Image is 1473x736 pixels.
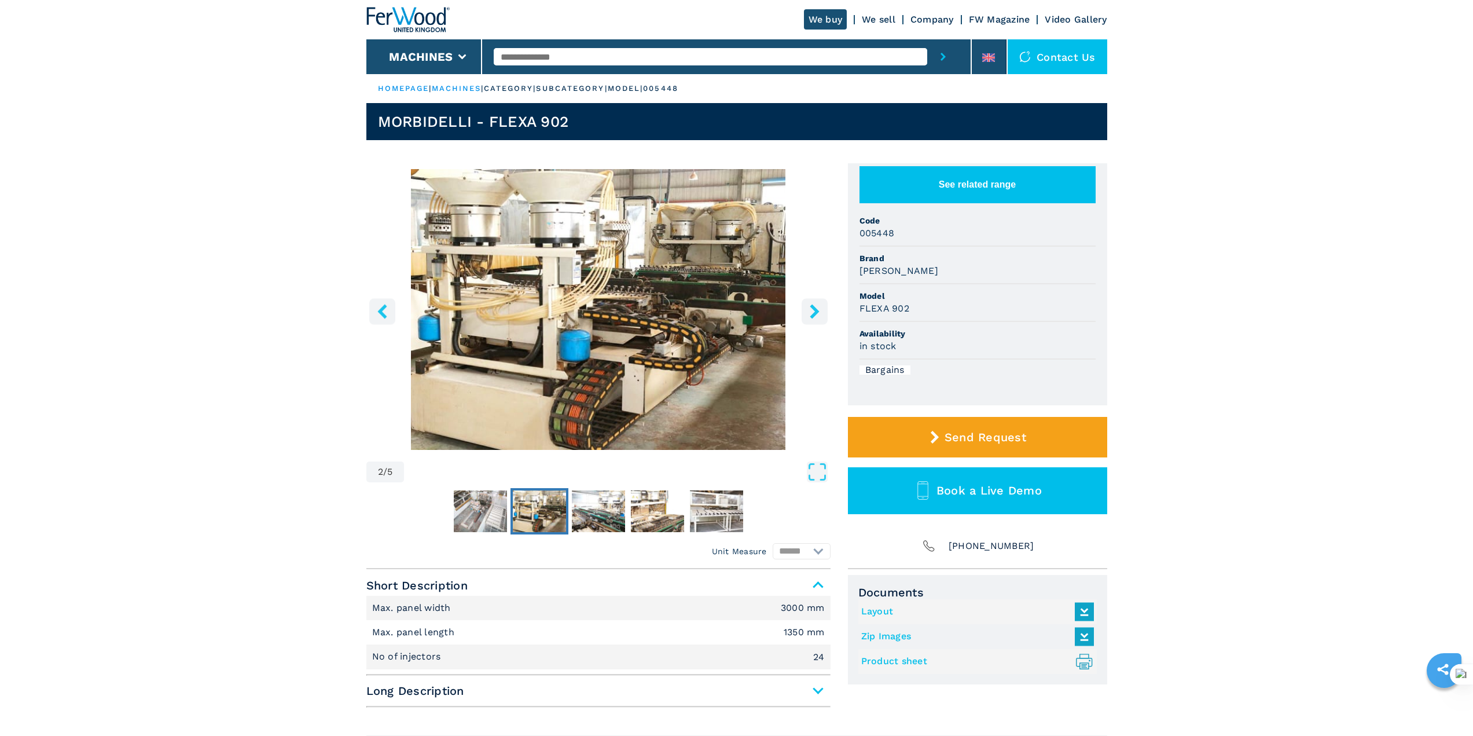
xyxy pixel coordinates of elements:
span: Availability [859,328,1096,339]
span: Code [859,215,1096,226]
button: Go to Slide 4 [629,488,686,534]
h3: 005448 [859,226,895,240]
p: Max. panel length [372,626,458,639]
img: ff49a1f58aa7416ba78287dbd228c21b [690,490,743,532]
p: model | [608,83,644,94]
h3: [PERSON_NAME] [859,264,938,277]
h3: in stock [859,339,897,353]
div: Go to Slide 2 [366,169,831,450]
p: 005448 [643,83,678,94]
p: No of injectors [372,650,444,663]
div: Bargains [859,365,910,375]
button: Open Fullscreen [407,462,827,482]
button: Go to Slide 3 [570,488,627,534]
a: We buy [804,9,847,30]
iframe: Chat [1424,684,1464,727]
img: ad661ab3960b8dafea182a4f9391d2b5 [513,490,566,532]
span: Brand [859,252,1096,264]
p: category | [484,83,537,94]
a: We sell [862,14,895,25]
a: FW Magazine [969,14,1030,25]
button: Go to Slide 1 [451,488,509,534]
span: | [481,84,483,93]
img: Phone [921,538,937,554]
span: Send Request [945,430,1026,444]
a: Product sheet [861,652,1088,671]
button: left-button [369,298,395,324]
span: 2 [378,467,383,477]
span: Documents [858,585,1097,599]
span: | [429,84,431,93]
img: 0b345ada83b80610c34dffa44776ecac [454,490,507,532]
a: Zip Images [861,627,1088,646]
button: Machines [389,50,453,64]
img: Contact us [1019,51,1031,63]
a: sharethis [1428,655,1457,684]
a: machines [432,84,482,93]
span: 5 [387,467,392,477]
a: Company [910,14,954,25]
a: Video Gallery [1045,14,1107,25]
span: Long Description [366,680,831,701]
a: Layout [861,602,1088,621]
p: subcategory | [536,83,607,94]
em: 3000 mm [781,603,825,613]
button: right-button [802,298,828,324]
button: Go to Slide 5 [688,488,745,534]
a: HOMEPAGE [378,84,429,93]
span: Book a Live Demo [936,484,1042,497]
img: 8ed5cecd1178b75cd8e48c0fcf39d8b1 [631,490,684,532]
div: Short Description [366,596,831,669]
img: Ferwood [366,7,450,32]
button: Book a Live Demo [848,467,1107,514]
button: See related range [859,166,1096,203]
h1: MORBIDELLI - FLEXA 902 [378,112,569,131]
em: 1350 mm [784,628,825,637]
img: 7293842b489c3d56e06b9606c2444908 [572,490,625,532]
div: Contact us [1008,39,1107,74]
p: Max. panel width [372,602,454,614]
span: / [383,467,387,477]
button: submit-button [927,39,959,74]
span: [PHONE_NUMBER] [949,538,1034,554]
em: 24 [813,653,825,662]
nav: Thumbnail Navigation [366,488,831,534]
span: Model [859,290,1096,302]
h3: FLEXA 902 [859,302,909,315]
span: Short Description [366,575,831,596]
button: Go to Slide 2 [510,488,568,534]
img: Automatic Dowelling Machine MORBIDELLI FLEXA 902 [366,169,831,450]
em: Unit Measure [712,545,767,557]
button: Send Request [848,417,1107,457]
